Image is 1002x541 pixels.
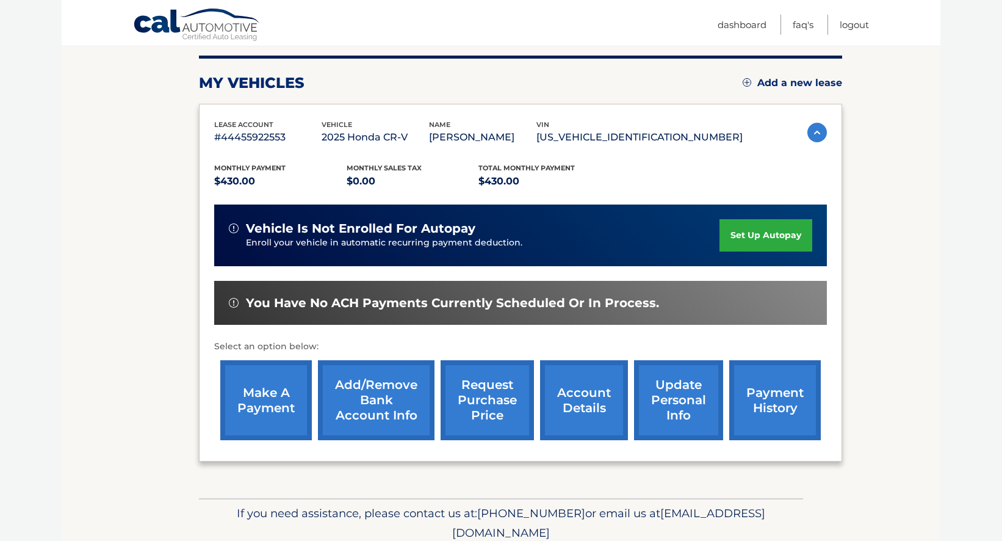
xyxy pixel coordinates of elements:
a: make a payment [220,360,312,440]
p: [US_VEHICLE_IDENTIFICATION_NUMBER] [536,129,743,146]
span: [PHONE_NUMBER] [477,506,585,520]
a: request purchase price [441,360,534,440]
p: Enroll your vehicle in automatic recurring payment deduction. [246,236,719,250]
span: Monthly Payment [214,164,286,172]
a: set up autopay [719,219,812,252]
a: account details [540,360,628,440]
span: Monthly sales Tax [347,164,422,172]
p: Select an option below: [214,339,827,354]
span: vehicle [322,120,352,129]
p: $430.00 [478,173,611,190]
span: lease account [214,120,273,129]
p: $430.00 [214,173,347,190]
a: FAQ's [793,15,813,35]
a: Logout [840,15,869,35]
a: update personal info [634,360,723,440]
span: Total Monthly Payment [478,164,575,172]
img: alert-white.svg [229,298,239,308]
a: Dashboard [718,15,766,35]
span: [EMAIL_ADDRESS][DOMAIN_NAME] [452,506,765,540]
a: Cal Automotive [133,8,261,43]
p: #44455922553 [214,129,322,146]
p: $0.00 [347,173,479,190]
span: name [429,120,450,129]
a: payment history [729,360,821,440]
a: Add/Remove bank account info [318,360,434,440]
span: vehicle is not enrolled for autopay [246,221,475,236]
p: 2025 Honda CR-V [322,129,429,146]
h2: my vehicles [199,74,305,92]
span: You have no ACH payments currently scheduled or in process. [246,296,659,311]
span: vin [536,120,549,129]
img: accordion-active.svg [807,123,827,142]
img: add.svg [743,78,751,87]
img: alert-white.svg [229,223,239,233]
a: Add a new lease [743,77,842,89]
p: [PERSON_NAME] [429,129,536,146]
